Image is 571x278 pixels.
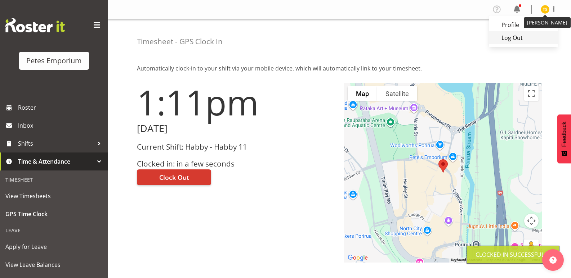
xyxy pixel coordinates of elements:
[2,256,106,274] a: View Leave Balances
[5,259,103,270] span: View Leave Balances
[137,123,335,134] h2: [DATE]
[137,37,223,46] h4: Timesheet - GPS Clock In
[524,214,539,228] button: Map camera controls
[524,86,539,101] button: Toggle fullscreen view
[377,86,417,101] button: Show satellite imagery
[346,253,370,263] img: Google
[489,31,558,44] a: Log Out
[18,102,104,113] span: Roster
[541,5,549,14] img: tamara-straker11292.jpg
[5,209,103,219] span: GPS Time Clock
[18,138,94,149] span: Shifts
[159,173,189,182] span: Clock Out
[476,250,550,259] div: Clocked in Successfully
[5,18,65,32] img: Rosterit website logo
[2,205,106,223] a: GPS Time Clock
[137,169,211,185] button: Clock Out
[137,83,335,122] h1: 1:11pm
[26,55,82,66] div: Petes Emporium
[2,187,106,205] a: View Timesheets
[137,143,335,151] h3: Current Shift: Habby - Habby 11
[5,191,103,201] span: View Timesheets
[18,120,104,131] span: Inbox
[348,86,377,101] button: Show street map
[2,223,106,238] div: Leave
[2,172,106,187] div: Timesheet
[18,156,94,167] span: Time & Attendance
[451,258,482,263] button: Keyboard shortcuts
[137,160,335,168] h3: Clocked in: in a few seconds
[2,238,106,256] a: Apply for Leave
[549,256,557,264] img: help-xxl-2.png
[561,122,567,147] span: Feedback
[5,241,103,252] span: Apply for Leave
[557,114,571,163] button: Feedback - Show survey
[346,253,370,263] a: Open this area in Google Maps (opens a new window)
[137,64,542,73] p: Automatically clock-in to your shift via your mobile device, which will automatically link to you...
[489,18,558,31] a: Profile
[524,240,539,254] button: Drag Pegman onto the map to open Street View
